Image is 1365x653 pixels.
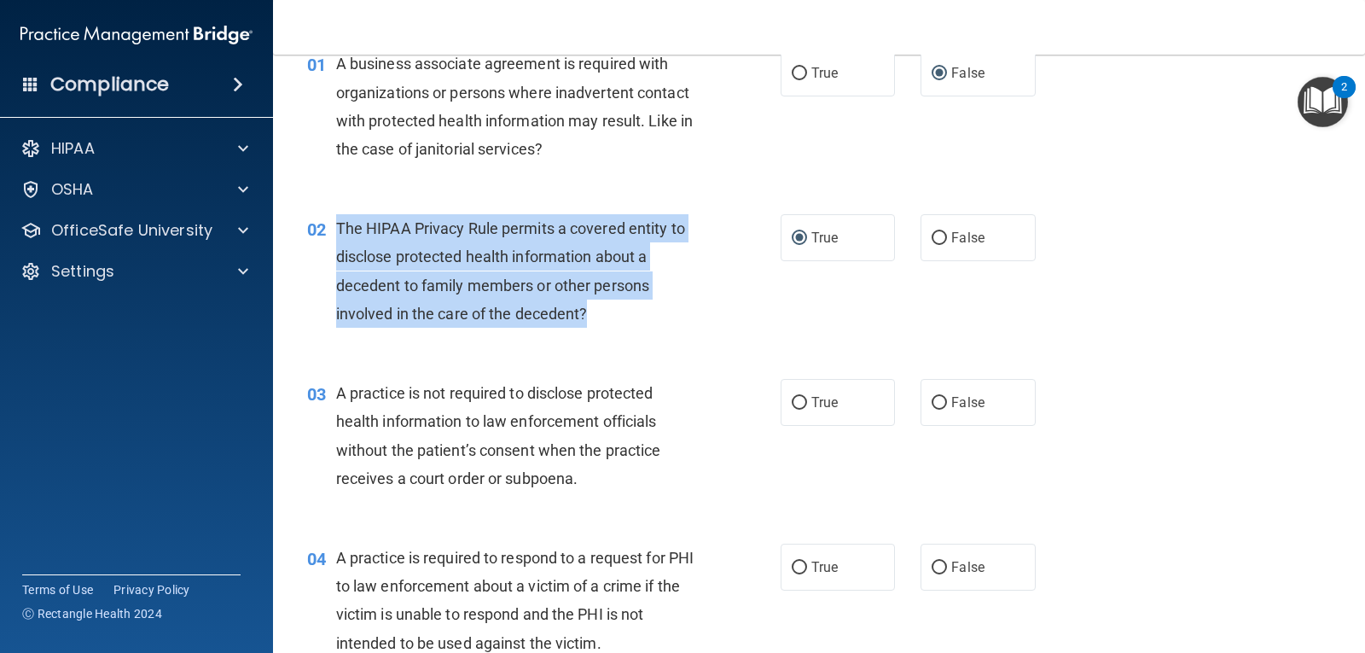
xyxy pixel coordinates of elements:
[51,179,94,200] p: OSHA
[307,55,326,75] span: 01
[811,230,838,246] span: True
[51,138,95,159] p: HIPAA
[792,397,807,410] input: True
[20,261,248,282] a: Settings
[336,55,693,158] span: A business associate agreement is required with organizations or persons where inadvertent contac...
[1341,87,1347,109] div: 2
[811,65,838,81] span: True
[50,73,169,96] h4: Compliance
[951,394,985,411] span: False
[336,219,685,323] span: The HIPAA Privacy Rule permits a covered entity to disclose protected health information about a ...
[792,232,807,245] input: True
[811,559,838,575] span: True
[951,559,985,575] span: False
[932,67,947,80] input: False
[307,384,326,405] span: 03
[22,581,93,598] a: Terms of Use
[307,549,326,569] span: 04
[20,220,248,241] a: OfficeSafe University
[51,220,212,241] p: OfficeSafe University
[1298,77,1348,127] button: Open Resource Center, 2 new notifications
[113,581,190,598] a: Privacy Policy
[336,549,694,652] span: A practice is required to respond to a request for PHI to law enforcement about a victim of a cri...
[792,67,807,80] input: True
[811,394,838,411] span: True
[307,219,326,240] span: 02
[951,65,985,81] span: False
[932,232,947,245] input: False
[932,397,947,410] input: False
[20,18,253,52] img: PMB logo
[932,562,947,574] input: False
[336,384,661,487] span: A practice is not required to disclose protected health information to law enforcement officials ...
[20,138,248,159] a: HIPAA
[51,261,114,282] p: Settings
[22,605,162,622] span: Ⓒ Rectangle Health 2024
[951,230,985,246] span: False
[20,179,248,200] a: OSHA
[792,562,807,574] input: True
